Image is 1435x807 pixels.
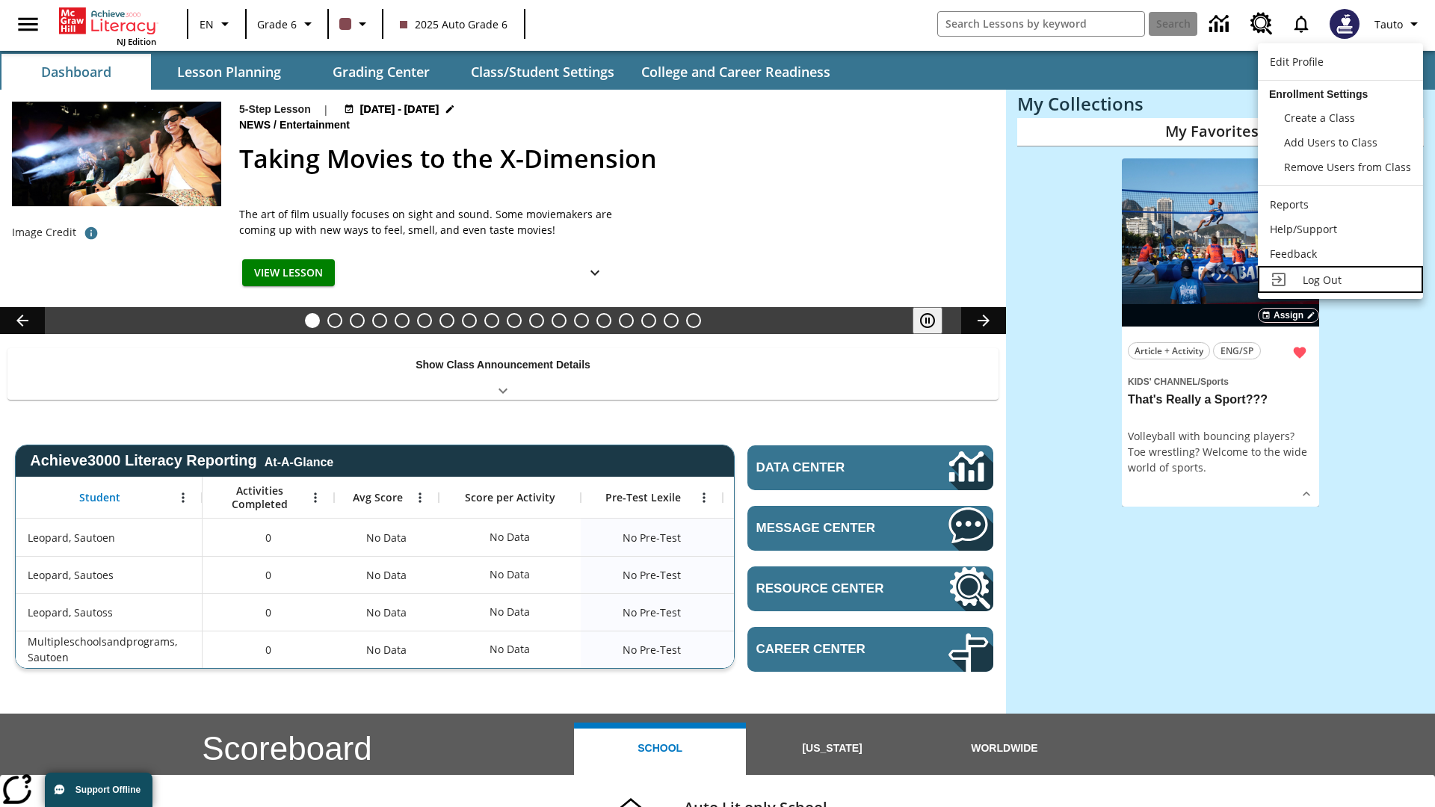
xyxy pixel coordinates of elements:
[1284,160,1411,174] span: Remove Users from Class
[1270,55,1324,69] span: Edit Profile
[1270,247,1317,261] span: Feedback
[1284,111,1355,125] span: Create a Class
[1284,135,1377,149] span: Add Users to Class
[1270,222,1337,236] span: Help/Support
[1270,197,1309,211] span: Reports
[1269,88,1368,100] span: Enrollment Settings
[1303,273,1342,287] span: Log Out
